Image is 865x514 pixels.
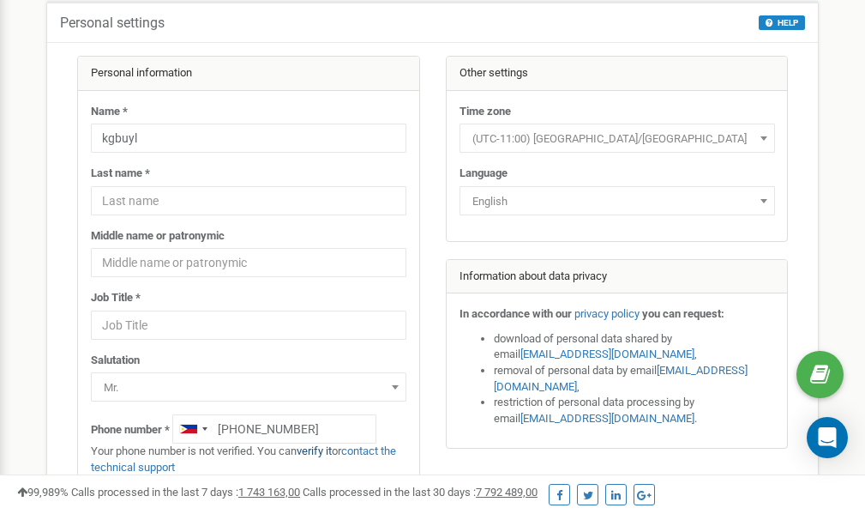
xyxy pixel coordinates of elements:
[807,417,848,458] div: Open Intercom Messenger
[91,372,406,402] span: Mr.
[60,15,165,31] h5: Personal settings
[460,186,775,215] span: English
[303,486,538,499] span: Calls processed in the last 30 days :
[71,486,300,499] span: Calls processed in the last 7 days :
[642,307,724,320] strong: you can request:
[17,486,69,499] span: 99,989%
[466,190,769,214] span: English
[91,166,150,182] label: Last name *
[91,124,406,153] input: Name
[297,444,332,457] a: verify it
[520,412,694,425] a: [EMAIL_ADDRESS][DOMAIN_NAME]
[447,57,788,91] div: Other settings
[97,376,400,400] span: Mr.
[91,290,141,306] label: Job Title *
[173,415,213,443] div: Telephone country code
[476,486,538,499] u: 7 792 489,00
[494,331,775,363] li: download of personal data shared by email ,
[574,307,640,320] a: privacy policy
[494,395,775,426] li: restriction of personal data processing by email .
[520,348,694,360] a: [EMAIL_ADDRESS][DOMAIN_NAME]
[460,104,511,120] label: Time zone
[91,422,170,438] label: Phone number *
[759,15,805,30] button: HELP
[460,124,775,153] span: (UTC-11:00) Pacific/Midway
[460,166,508,182] label: Language
[238,486,300,499] u: 1 743 163,00
[91,444,396,474] a: contact the technical support
[91,104,128,120] label: Name *
[78,57,419,91] div: Personal information
[460,307,572,320] strong: In accordance with our
[91,311,406,340] input: Job Title
[494,363,775,395] li: removal of personal data by email ,
[91,186,406,215] input: Last name
[172,414,376,444] input: +1-800-555-55-55
[447,260,788,294] div: Information about data privacy
[91,353,140,369] label: Salutation
[494,364,748,393] a: [EMAIL_ADDRESS][DOMAIN_NAME]
[91,248,406,277] input: Middle name or patronymic
[91,228,225,245] label: Middle name or patronymic
[91,444,406,475] p: Your phone number is not verified. You can or
[466,127,769,151] span: (UTC-11:00) Pacific/Midway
